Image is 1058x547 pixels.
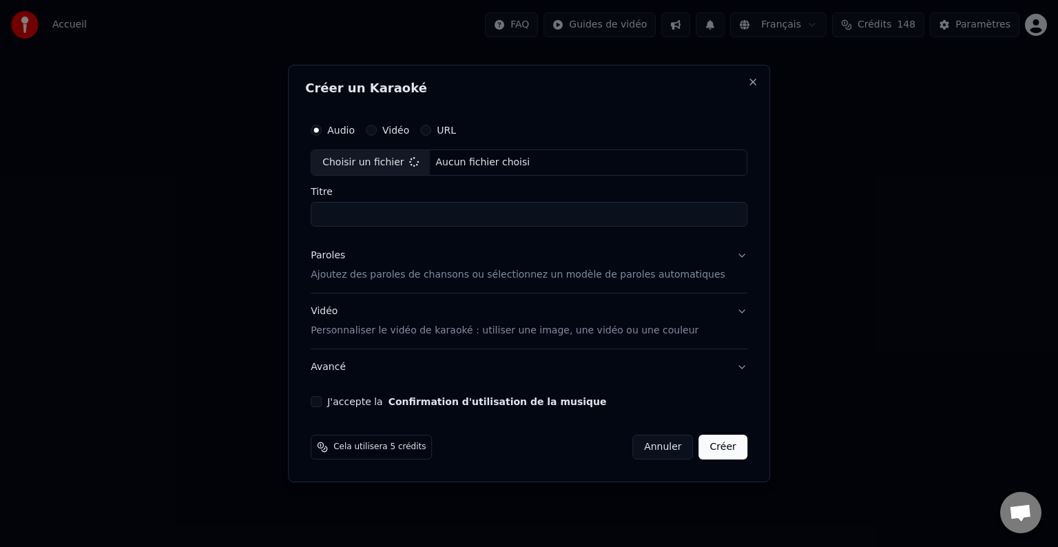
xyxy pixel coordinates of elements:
[699,435,747,460] button: Créer
[327,125,355,135] label: Audio
[388,397,607,406] button: J'accepte la
[437,125,456,135] label: URL
[311,150,430,175] div: Choisir un fichier
[311,249,345,262] div: Paroles
[311,305,698,338] div: Vidéo
[333,442,426,453] span: Cela utilisera 5 crédits
[431,156,536,169] div: Aucun fichier choisi
[311,293,747,349] button: VidéoPersonnaliser le vidéo de karaoké : utiliser une image, une vidéo ou une couleur
[311,324,698,338] p: Personnaliser le vidéo de karaoké : utiliser une image, une vidéo ou une couleur
[382,125,409,135] label: Vidéo
[311,268,725,282] p: Ajoutez des paroles de chansons ou sélectionnez un modèle de paroles automatiques
[327,397,606,406] label: J'accepte la
[311,187,747,196] label: Titre
[632,435,693,460] button: Annuler
[311,349,747,385] button: Avancé
[305,82,753,94] h2: Créer un Karaoké
[311,238,747,293] button: ParolesAjoutez des paroles de chansons ou sélectionnez un modèle de paroles automatiques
